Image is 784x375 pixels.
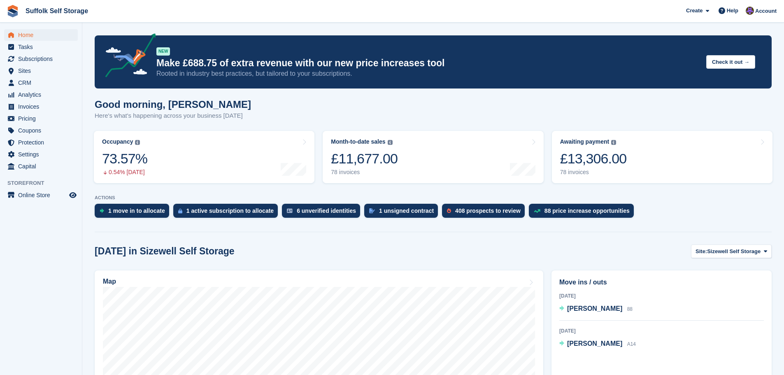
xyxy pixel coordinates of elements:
a: menu [4,53,78,65]
a: [PERSON_NAME] A14 [559,339,636,349]
img: icon-info-grey-7440780725fd019a000dd9b08b2336e03edf1995a4989e88bcd33f0948082b44.svg [611,140,616,145]
span: Settings [18,149,67,160]
a: menu [4,41,78,53]
span: Invoices [18,101,67,112]
span: A14 [627,341,636,347]
a: [PERSON_NAME] 88 [559,304,633,314]
a: 88 price increase opportunities [529,204,638,222]
div: [DATE] [559,327,764,335]
div: 78 invoices [331,169,398,176]
a: 1 active subscription to allocate [173,204,282,222]
a: menu [4,29,78,41]
div: 88 price increase opportunities [544,207,630,214]
img: move_ins_to_allocate_icon-fdf77a2bb77ea45bf5b3d319d69a93e2d87916cf1d5bf7949dd705db3b84f3ca.svg [100,208,104,213]
span: Subscriptions [18,53,67,65]
a: Preview store [68,190,78,200]
div: £13,306.00 [560,150,627,167]
span: Pricing [18,113,67,124]
img: verify_identity-adf6edd0f0f0b5bbfe63781bf79b02c33cf7c696d77639b501bdc392416b5a36.svg [287,208,293,213]
a: menu [4,161,78,172]
div: [DATE] [559,292,764,300]
span: 88 [627,306,633,312]
a: menu [4,137,78,148]
img: stora-icon-8386f47178a22dfd0bd8f6a31ec36ba5ce8667c1dd55bd0f319d3a0aa187defe.svg [7,5,19,17]
span: Coupons [18,125,67,136]
img: prospect-51fa495bee0391a8d652442698ab0144808aea92771e9ea1ae160a38d050c398.svg [447,208,451,213]
a: Occupancy 73.57% 0.54% [DATE] [94,131,314,183]
img: icon-info-grey-7440780725fd019a000dd9b08b2336e03edf1995a4989e88bcd33f0948082b44.svg [135,140,140,145]
span: Create [686,7,703,15]
a: Month-to-date sales £11,677.00 78 invoices [323,131,543,183]
a: 1 unsigned contract [364,204,442,222]
span: Sizewell Self Storage [707,247,761,256]
a: 1 move in to allocate [95,204,173,222]
a: Awaiting payment £13,306.00 78 invoices [552,131,772,183]
h2: Move ins / outs [559,277,764,287]
a: 408 prospects to review [442,204,529,222]
h1: Good morning, [PERSON_NAME] [95,99,251,110]
p: ACTIONS [95,195,772,200]
span: [PERSON_NAME] [567,340,622,347]
img: price_increase_opportunities-93ffe204e8149a01c8c9dc8f82e8f89637d9d84a8eef4429ea346261dce0b2c0.svg [534,209,540,213]
div: Occupancy [102,138,133,145]
div: Month-to-date sales [331,138,385,145]
img: contract_signature_icon-13c848040528278c33f63329250d36e43548de30e8caae1d1a13099fd9432cc5.svg [369,208,375,213]
img: Emma [746,7,754,15]
span: Online Store [18,189,67,201]
span: CRM [18,77,67,89]
a: menu [4,89,78,100]
div: £11,677.00 [331,150,398,167]
div: 0.54% [DATE] [102,169,147,176]
div: NEW [156,47,170,56]
span: Sites [18,65,67,77]
span: Account [755,7,777,15]
a: menu [4,125,78,136]
div: Awaiting payment [560,138,610,145]
span: Storefront [7,179,82,187]
a: Suffolk Self Storage [22,4,91,18]
div: 73.57% [102,150,147,167]
img: icon-info-grey-7440780725fd019a000dd9b08b2336e03edf1995a4989e88bcd33f0948082b44.svg [388,140,393,145]
div: 1 active subscription to allocate [186,207,274,214]
a: menu [4,189,78,201]
span: Site: [696,247,707,256]
a: menu [4,113,78,124]
a: menu [4,65,78,77]
div: 78 invoices [560,169,627,176]
a: menu [4,149,78,160]
span: Home [18,29,67,41]
a: menu [4,77,78,89]
p: Make £688.75 of extra revenue with our new price increases tool [156,57,700,69]
img: price-adjustments-announcement-icon-8257ccfd72463d97f412b2fc003d46551f7dbcb40ab6d574587a9cd5c0d94... [98,33,156,80]
span: Tasks [18,41,67,53]
span: Help [727,7,738,15]
button: Site: Sizewell Self Storage [691,245,772,258]
a: 6 unverified identities [282,204,364,222]
a: menu [4,101,78,112]
span: Analytics [18,89,67,100]
h2: Map [103,278,116,285]
span: Capital [18,161,67,172]
p: Rooted in industry best practices, but tailored to your subscriptions. [156,69,700,78]
p: Here's what's happening across your business [DATE] [95,111,251,121]
div: 1 move in to allocate [108,207,165,214]
h2: [DATE] in Sizewell Self Storage [95,246,235,257]
div: 1 unsigned contract [379,207,434,214]
span: Protection [18,137,67,148]
img: active_subscription_to_allocate_icon-d502201f5373d7db506a760aba3b589e785aa758c864c3986d89f69b8ff3... [178,208,182,214]
div: 408 prospects to review [455,207,521,214]
button: Check it out → [706,55,755,69]
span: [PERSON_NAME] [567,305,622,312]
div: 6 unverified identities [297,207,356,214]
